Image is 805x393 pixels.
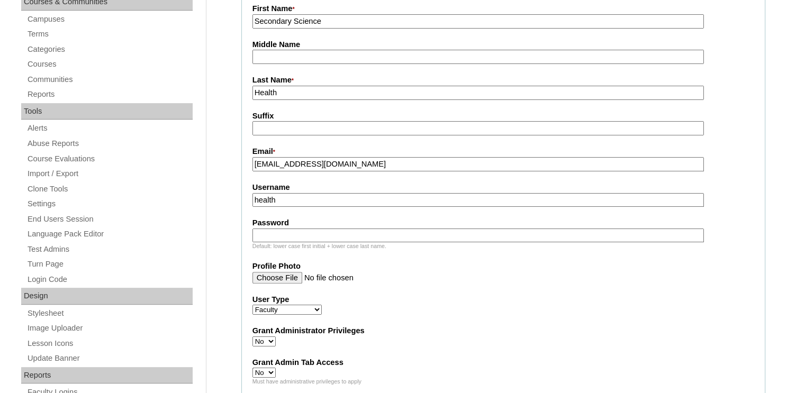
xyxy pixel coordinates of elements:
a: Settings [26,197,193,211]
label: Grant Administrator Privileges [252,325,754,336]
a: Reports [26,88,193,101]
a: Turn Page [26,258,193,271]
label: Suffix [252,111,754,122]
a: Clone Tools [26,182,193,196]
label: Username [252,182,754,193]
a: Courses [26,58,193,71]
a: End Users Session [26,213,193,226]
a: Lesson Icons [26,337,193,350]
a: Test Admins [26,243,193,256]
label: First Name [252,3,754,15]
label: Grant Admin Tab Access [252,357,754,368]
a: Image Uploader [26,322,193,335]
div: Design [21,288,193,305]
a: Categories [26,43,193,56]
div: Tools [21,103,193,120]
a: Terms [26,28,193,41]
a: Stylesheet [26,307,193,320]
div: Must have administrative privileges to apply [252,378,754,386]
a: Communities [26,73,193,86]
a: Campuses [26,13,193,26]
div: Default: lower case first initial + lower case last name. [252,242,754,250]
a: Login Code [26,273,193,286]
a: Import / Export [26,167,193,180]
label: Middle Name [252,39,754,50]
label: Email [252,146,754,158]
label: User Type [252,294,754,305]
a: Course Evaluations [26,152,193,166]
a: Update Banner [26,352,193,365]
div: Reports [21,367,193,384]
a: Alerts [26,122,193,135]
a: Language Pack Editor [26,227,193,241]
label: Last Name [252,75,754,86]
label: Profile Photo [252,261,754,272]
a: Abuse Reports [26,137,193,150]
label: Password [252,217,754,229]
